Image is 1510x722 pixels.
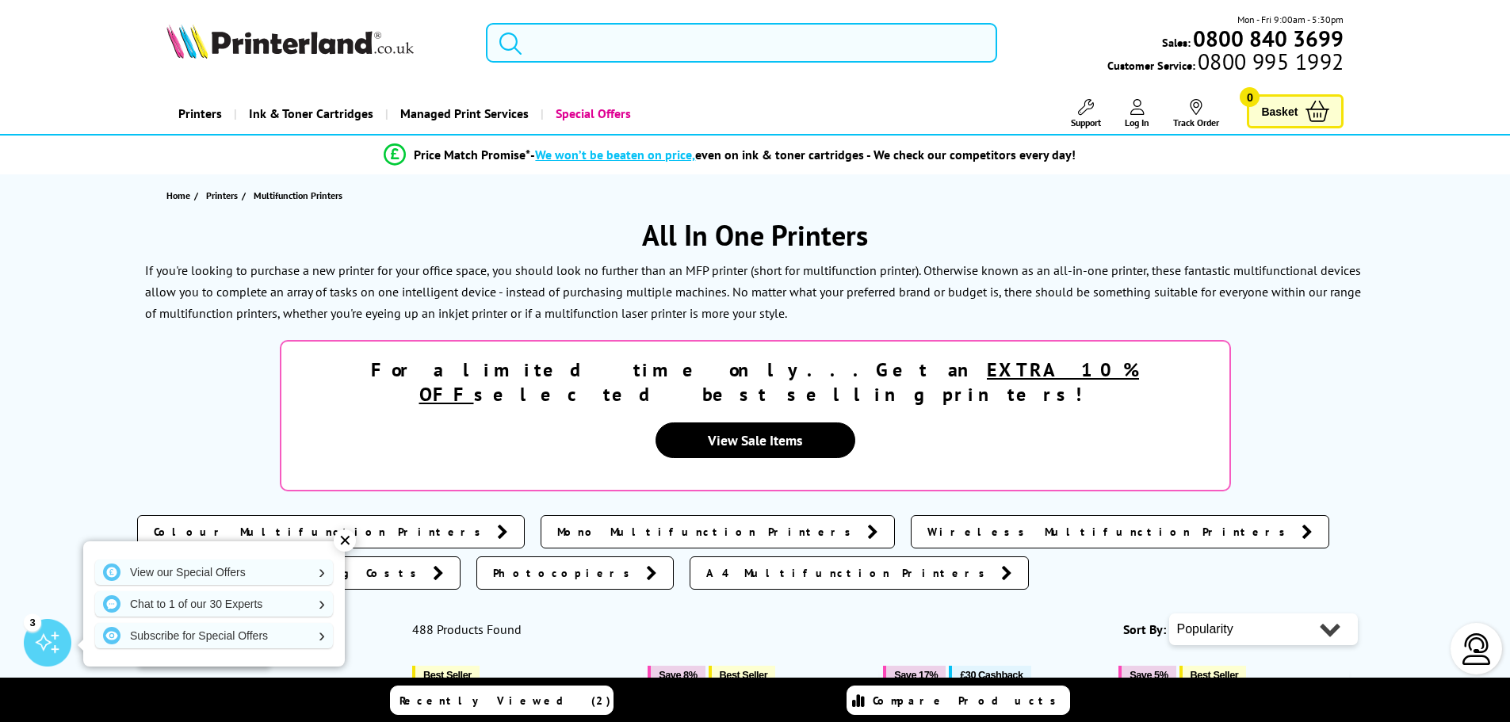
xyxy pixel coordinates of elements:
[95,560,333,585] a: View our Special Offers
[423,669,472,681] span: Best Seller
[648,666,705,684] button: Save 8%
[530,147,1076,162] div: - even on ink & toner cartridges - We check our competitors every day!
[95,623,333,648] a: Subscribe for Special Offers
[1107,54,1344,73] span: Customer Service:
[1179,666,1247,684] button: Best Seller
[709,666,776,684] button: Best Seller
[1071,117,1101,128] span: Support
[1191,31,1344,46] a: 0800 840 3699
[412,666,480,684] button: Best Seller
[166,187,194,204] a: Home
[960,669,1023,681] span: £30 Cashback
[659,669,697,681] span: Save 8%
[535,147,695,162] span: We won’t be beaten on price,
[1237,12,1344,27] span: Mon - Fri 9:00am - 5:30pm
[24,613,41,631] div: 3
[249,94,373,134] span: Ink & Toner Cartridges
[334,529,356,552] div: ✕
[656,422,855,458] a: View Sale Items
[706,565,993,581] span: A4 Multifunction Printers
[234,94,385,134] a: Ink & Toner Cartridges
[129,141,1332,169] li: modal_Promise
[1195,54,1344,69] span: 0800 995 1992
[1261,101,1298,122] span: Basket
[154,524,489,540] span: Colour Multifunction Printers
[1125,117,1149,128] span: Log In
[1125,99,1149,128] a: Log In
[541,94,643,134] a: Special Offers
[873,693,1065,708] span: Compare Products
[847,686,1070,715] a: Compare Products
[720,669,768,681] span: Best Seller
[166,24,414,59] img: Printerland Logo
[414,147,530,162] span: Price Match Promise*
[1118,666,1176,684] button: Save 5%
[493,565,638,581] span: Photocopiers
[206,187,238,204] span: Printers
[412,621,522,637] span: 488 Products Found
[1461,633,1493,665] img: user-headset-light.svg
[1191,669,1239,681] span: Best Seller
[399,693,611,708] span: Recently Viewed (2)
[1123,621,1166,637] span: Sort By:
[419,357,1140,407] u: EXTRA 10% OFF
[145,262,1361,300] p: If you're looking to purchase a new printer for your office space, you should look no further tha...
[1247,94,1344,128] a: Basket 0
[949,666,1030,684] button: £30 Cashback
[371,357,1139,407] strong: For a limited time only...Get an selected best selling printers!
[894,669,938,681] span: Save 17%
[1162,35,1191,50] span: Sales:
[1130,669,1168,681] span: Save 5%
[254,189,342,201] span: Multifunction Printers
[1173,99,1219,128] a: Track Order
[385,94,541,134] a: Managed Print Services
[883,666,946,684] button: Save 17%
[911,515,1329,548] a: Wireless Multifunction Printers
[390,686,614,715] a: Recently Viewed (2)
[166,94,234,134] a: Printers
[927,524,1294,540] span: Wireless Multifunction Printers
[557,524,859,540] span: Mono Multifunction Printers
[206,187,242,204] a: Printers
[541,515,895,548] a: Mono Multifunction Printers
[95,591,333,617] a: Chat to 1 of our 30 Experts
[1071,99,1101,128] a: Support
[1193,24,1344,53] b: 0800 840 3699
[1240,87,1260,107] span: 0
[137,515,525,548] a: Colour Multifunction Printers
[690,556,1029,590] a: A4 Multifunction Printers
[476,556,674,590] a: Photocopiers
[137,216,1374,254] h1: All In One Printers
[145,284,1361,321] p: No matter what your preferred brand or budget is, there should be something suitable for everyone...
[166,24,467,62] a: Printerland Logo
